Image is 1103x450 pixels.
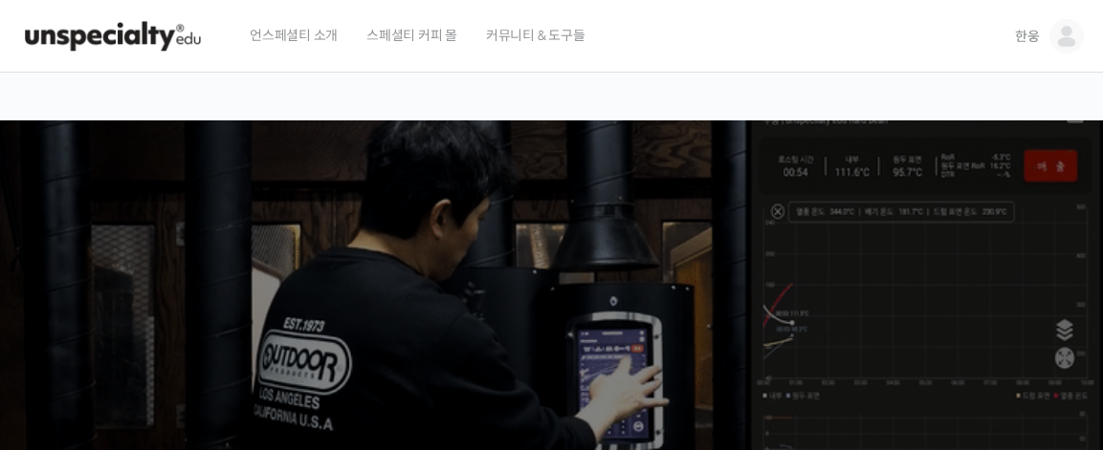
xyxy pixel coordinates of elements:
span: 한웅 [1015,28,1040,45]
p: [PERSON_NAME]을 다하는 당신을 위해, 최고와 함께 만든 커피 클래스 [19,281,1084,377]
p: 시간과 장소에 구애받지 않고, 검증된 커리큘럼으로 [19,387,1084,414]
